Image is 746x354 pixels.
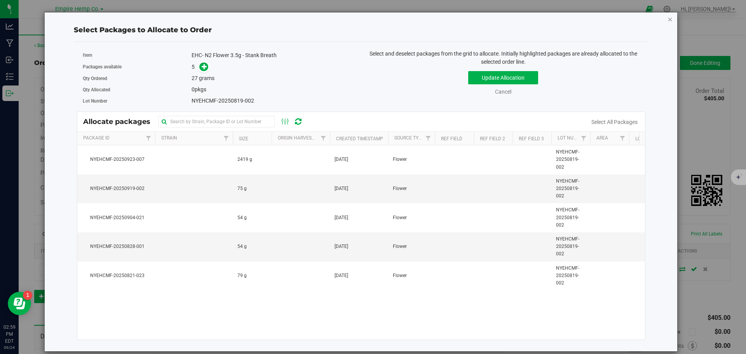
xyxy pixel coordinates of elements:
iframe: Resource center [8,292,31,315]
a: Filter [220,132,232,145]
span: NYEHCMF-20250819-002 [556,148,586,171]
input: Search by Strain, Package ID or Lot Number [158,116,275,127]
span: 2419 g [237,156,252,163]
a: Filter [142,132,155,145]
a: Filter [577,132,590,145]
a: Ref Field 2 [480,136,505,141]
span: 54 g [237,243,247,250]
a: Created Timestamp [336,136,383,141]
iframe: Resource center unread badge [23,291,32,300]
a: Area [596,135,608,141]
span: [DATE] [335,156,348,163]
span: pkgs [192,86,206,92]
span: Flower [393,243,407,250]
span: NYEHCMF-20250819-002 [556,178,586,200]
span: NYEHCMF-20250821-023 [82,272,150,279]
span: grams [199,75,214,81]
label: Qty Allocated [83,86,192,93]
span: 5 [192,64,195,70]
a: Filter [422,132,434,145]
label: Lot Number [83,98,192,105]
span: [DATE] [335,185,348,192]
span: NYEHCMF-20250819-002 [556,206,586,229]
span: NYEHCMF-20250819-002 [556,235,586,258]
span: [DATE] [335,243,348,250]
span: 79 g [237,272,247,279]
a: Ref Field 3 [519,136,544,141]
span: NYEHCMF-20250923-007 [82,156,150,163]
a: Filter [616,132,629,145]
a: Strain [161,135,177,141]
a: Ref Field [441,136,462,141]
span: Flower [393,156,407,163]
span: Flower [393,185,407,192]
span: NYEHCMF-20250819-002 [192,98,254,104]
span: 75 g [237,185,247,192]
a: Select All Packages [591,119,638,125]
span: Allocate packages [83,117,158,126]
a: Origin Harvests [278,135,317,141]
label: Item [83,52,192,59]
span: NYEHCMF-20250904-021 [82,214,150,221]
span: 54 g [237,214,247,221]
div: EHC- N2 Flower 3.5g - Stank Breath [192,51,355,59]
span: 27 [192,75,198,81]
span: [DATE] [335,214,348,221]
a: Size [239,136,248,141]
span: NYEHCMF-20250819-002 [556,265,586,287]
a: Cancel [495,89,511,95]
div: Select Packages to Allocate to Order [74,25,648,35]
span: Select and deselect packages from the grid to allocate. Initially highlighted packages are alread... [370,51,637,65]
label: Qty Ordered [83,75,192,82]
span: [DATE] [335,272,348,279]
label: Packages available [83,63,192,70]
button: Update Allocation [468,71,538,84]
span: Flower [393,214,407,221]
span: NYEHCMF-20250919-002 [82,185,150,192]
a: Source Type [394,135,424,141]
span: Flower [393,272,407,279]
a: Filter [317,132,329,145]
span: NYEHCMF-20250828-001 [82,243,150,250]
span: 0 [192,86,195,92]
a: Lot Number [558,135,586,141]
a: Package Id [83,135,110,141]
a: Location [635,136,657,141]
